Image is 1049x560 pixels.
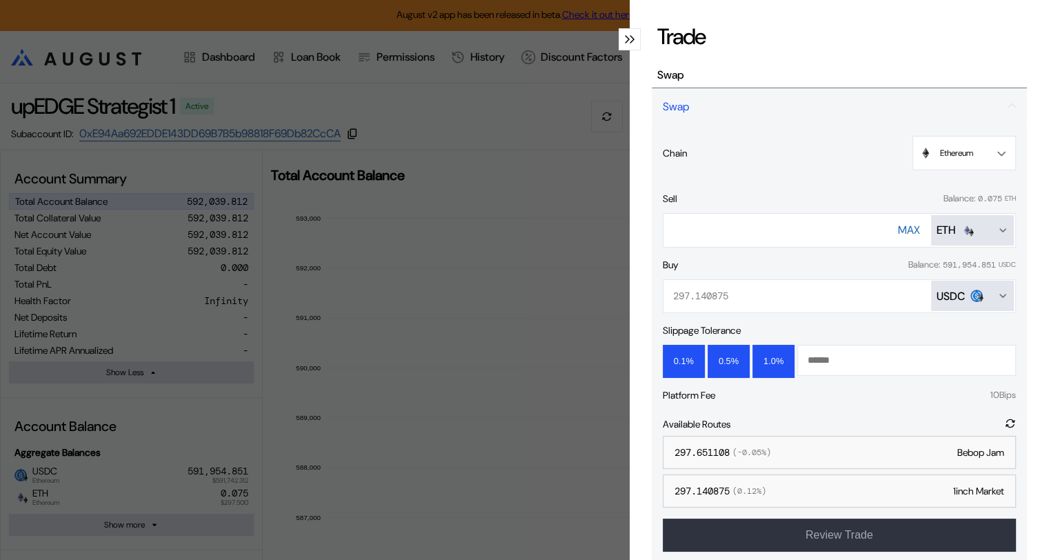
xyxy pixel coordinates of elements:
div: ETH [937,223,955,237]
div: Chain [663,147,687,159]
div: Balance: [908,259,940,270]
div: 591,954.851 [943,259,996,270]
div: Available Routes [663,412,730,436]
div: 10 Bips [990,390,1016,401]
button: Review Trade [663,519,1016,552]
div: Ethereum [923,148,973,159]
button: 1.0% [752,345,795,378]
div: Swap [657,68,684,82]
button: 0.1% [663,345,705,378]
div: MAX [898,223,920,237]
img: svg+xml,%3c [920,148,931,159]
div: Balance: [943,193,975,204]
img: svg+xml,%3c [967,228,975,237]
div: 297.140875 [675,485,766,497]
button: Open menu for selecting token for payment [931,215,1014,246]
div: Trade [657,22,705,51]
div: USDC [937,289,965,303]
div: Sell [663,192,677,205]
div: 1inch Market [953,485,1004,497]
div: USDC [999,261,1016,269]
button: Open menu [912,136,1016,170]
button: Open menu for selecting token for payment [931,281,1014,311]
button: MAX [898,214,920,247]
div: Bebop Jam [957,446,1004,459]
div: 297.651108 [675,446,771,459]
span: ( -0.05 %) [730,447,771,458]
button: 0.5% [708,345,750,378]
div: 0.075 [978,193,1002,204]
img: usdc.png [970,290,983,302]
img: svg+xml,%3c [977,294,985,302]
div: ETH [1005,194,1016,203]
span: ( 0.12 %) [730,486,766,497]
img: ethereum.png [961,224,973,237]
div: Slippage Tolerance [663,324,741,337]
div: Buy [663,259,678,271]
div: 297.140875 [673,290,728,302]
div: Platform Fee [663,389,715,401]
div: Swap [663,99,689,114]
